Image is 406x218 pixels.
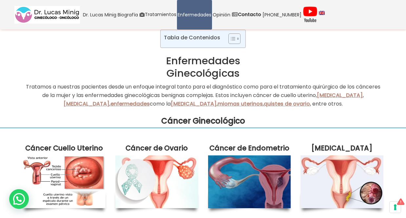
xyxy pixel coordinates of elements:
[126,143,188,153] a: Cáncer de Ovario
[264,100,310,108] a: quistes de ovario
[9,189,29,209] div: WhatsApp contact
[23,54,383,79] h1: Enfermedades Ginecológicas
[145,11,176,18] span: Tratamientos
[171,100,217,108] a: [MEDICAL_DATA]
[23,155,106,208] img: cáncer de cuello uterino
[25,143,103,153] a: Cáncer Cuello Uterino
[164,34,220,41] p: Tabla de Contenidos
[209,143,289,153] a: Cáncer de Endometrio
[223,33,239,44] a: Toggle Table of Content
[218,100,263,108] a: miomas uterinos
[83,11,116,19] span: Dr. Lucas Minig
[178,11,211,19] span: Enfermedades
[23,83,383,108] p: Tratamos a nuestras pacientes desde un enfoque integral tanto para el diagnóstico como para el tr...
[213,11,230,19] span: Opinión
[303,7,318,23] img: Videos Youtube Ginecología
[238,11,261,18] strong: Contacto
[262,11,301,19] span: [PHONE_NUMBER]
[311,143,373,153] a: [MEDICAL_DATA]
[64,100,109,108] a: [MEDICAL_DATA]
[115,155,198,208] img: Cáncer de Ovario
[300,155,383,208] img: Cáncer de Vagina
[317,91,363,99] a: [MEDICAL_DATA]
[110,100,150,108] a: enfermedades
[118,11,138,19] span: Biografía
[208,155,291,208] img: Cáncer de Endometrio
[161,115,245,126] strong: Cáncer Ginecológico
[319,11,325,15] img: language english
